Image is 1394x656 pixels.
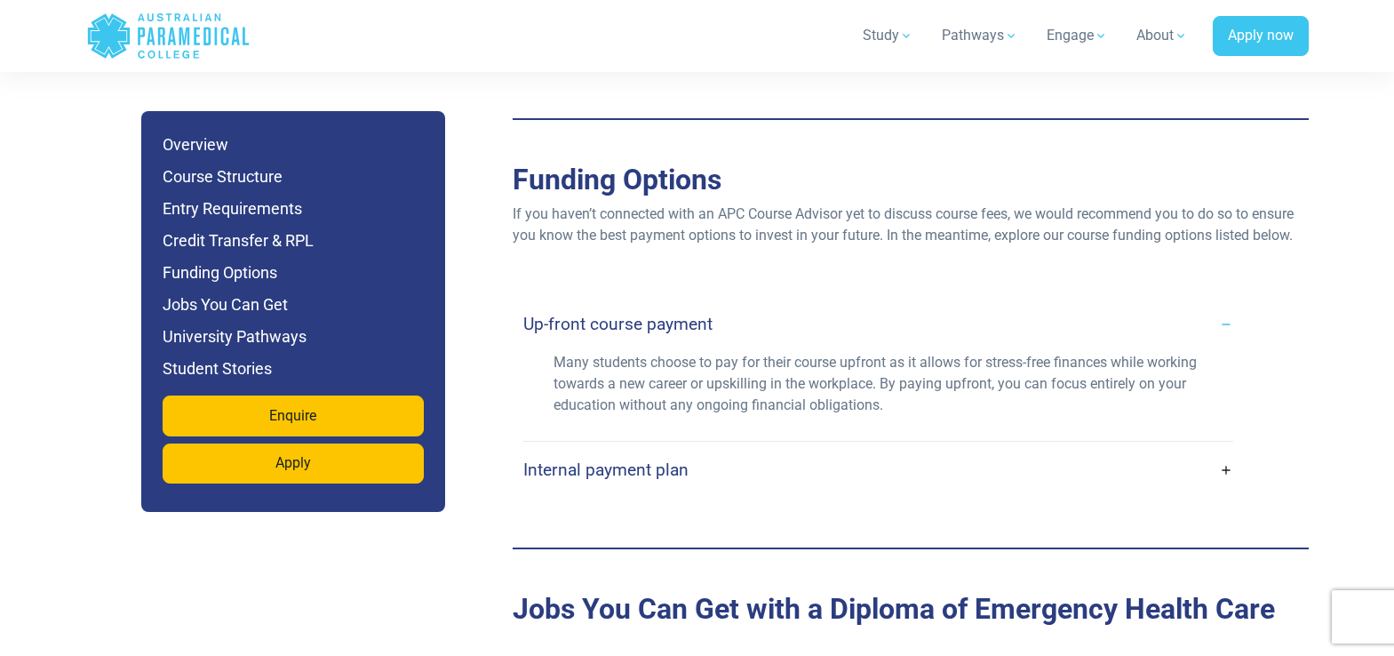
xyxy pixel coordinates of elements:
[513,163,1309,196] h2: Funding Options
[852,11,924,60] a: Study
[523,449,1233,491] a: Internal payment plan
[86,7,251,65] a: Australian Paramedical College
[1213,16,1309,57] a: Apply now
[1126,11,1199,60] a: About
[1036,11,1119,60] a: Engage
[554,352,1203,416] p: Many students choose to pay for their course upfront as it allows for stress-free finances while ...
[523,303,1233,345] a: Up-front course payment
[931,11,1029,60] a: Pathways
[513,204,1309,246] p: If you haven’t connected with an APC Course Advisor yet to discuss course fees, we would recommen...
[513,592,1309,626] h2: Jobs You Can Get
[523,314,713,334] h4: Up-front course payment
[523,460,689,480] h4: Internal payment plan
